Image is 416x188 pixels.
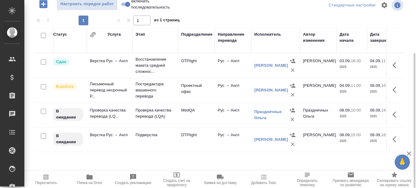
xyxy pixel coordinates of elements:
[340,113,364,119] p: 2025
[288,56,297,66] button: Назначить
[136,81,175,99] p: Постредактура машинного перевода
[136,107,175,119] p: Проверка качества перевода (LQA)
[370,108,381,112] p: 08.09,
[370,31,394,44] div: Дата завершения
[218,31,248,44] div: Направление перевода
[288,115,297,124] button: Удалить
[300,80,337,101] td: [PERSON_NAME]
[178,80,215,101] td: Проектный офис
[381,133,391,137] p: 16:30
[52,107,84,122] div: Исполнитель назначен, приступать к работе пока рано
[389,83,404,97] button: Здесь прячутся важные кнопки
[136,31,145,37] div: Этап
[395,154,410,170] button: 🙏
[199,171,242,188] button: Заявка на доставку
[56,59,66,65] p: Сдан
[303,31,333,44] div: Автор изменения
[178,129,215,150] td: DTPlight
[333,179,369,187] span: Призвать менеджера по развитию
[327,1,377,10] div: split button
[340,138,364,144] p: 2025
[340,108,351,112] p: 08.09,
[289,179,325,187] span: Определить тематику
[178,104,215,126] td: MedQA
[370,138,394,144] p: 2025
[215,80,251,101] td: Рус → Англ
[155,171,199,188] button: Создать счет на предоплату
[111,171,155,188] button: Создать рекламацию
[340,59,351,63] p: 03.09,
[351,83,361,88] p: 11:00
[136,56,175,75] p: Восстановление макета средней сложнос...
[52,83,84,91] div: Исполнитель выполняет работу
[370,113,394,119] p: 2025
[215,129,251,150] td: Рус → Англ
[351,59,361,63] p: 16:30
[370,133,381,137] p: 08.09,
[288,90,297,99] button: Удалить
[87,78,132,102] td: Письменный перевод несрочный Р...
[370,83,381,88] p: 08.09,
[52,58,84,66] div: Менеджер проверил работу исполнителя, передает ее на следующий этап
[68,171,111,188] button: Папка на Drive
[389,107,404,122] button: Здесь прячутся важные кнопки
[340,64,364,70] p: 2025
[381,59,391,63] p: 11:00
[370,64,394,70] p: 2025
[52,132,84,146] div: Исполнитель назначен, приступать к работе пока рано
[56,108,79,120] p: В ожидании
[53,31,67,37] div: Статус
[159,179,195,187] span: Создать счет на предоплату
[115,181,151,185] span: Создать рекламацию
[340,31,364,44] div: Дата начала
[215,55,251,76] td: Рус → Англ
[60,1,114,8] span: Настроить порядок работ
[288,81,297,90] button: Назначить
[300,55,337,76] td: [PERSON_NAME]
[340,83,351,88] p: 04.09,
[254,109,282,120] a: Праздничных Ольга
[242,171,285,188] button: Добавить Todo
[351,133,361,137] p: 15:00
[370,59,381,63] p: 04.09,
[329,171,372,188] button: Призвать менеджера по развитию
[35,181,57,185] span: Пересчитать
[87,129,132,150] td: Верстка Рус → Англ
[285,171,329,188] button: Определить тематику
[288,140,297,149] button: Удалить
[56,83,74,90] p: В работе
[254,31,281,37] div: Исполнитель
[381,83,391,88] p: 10:00
[136,132,175,138] p: Подверстка
[372,171,416,188] button: Скопировать ссылку на оценку заказа
[370,89,394,95] p: 2025
[351,108,361,112] p: 10:00
[288,130,297,140] button: Назначить
[300,104,337,126] td: Праздничных Ольга
[254,63,288,68] a: [PERSON_NAME]
[204,181,237,185] span: Заявка на доставку
[389,58,404,73] button: Здесь прячутся важные кнопки
[381,108,391,112] p: 14:00
[340,133,351,137] p: 08.09,
[254,88,288,92] a: [PERSON_NAME]
[77,181,102,185] span: Папка на Drive
[108,31,121,37] div: Услуга
[24,171,68,188] button: Пересчитать
[215,104,251,126] td: Рус → Англ
[87,104,132,126] td: Проверка качества перевода (LQ...
[288,66,297,75] button: Удалить
[181,31,213,37] div: Подразделение
[300,129,337,150] td: [PERSON_NAME]
[154,16,180,25] span: из 1 страниц
[288,106,297,115] button: Назначить
[251,181,276,185] span: Добавить Todo
[340,89,364,95] p: 2025
[56,133,79,145] p: В ожидании
[178,55,215,76] td: DTPlight
[389,132,404,147] button: Здесь прячутся важные кнопки
[87,55,132,76] td: Верстка Рус → Англ
[376,179,412,187] span: Скопировать ссылку на оценку заказа
[254,137,288,142] a: [PERSON_NAME]
[397,156,407,168] span: 🙏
